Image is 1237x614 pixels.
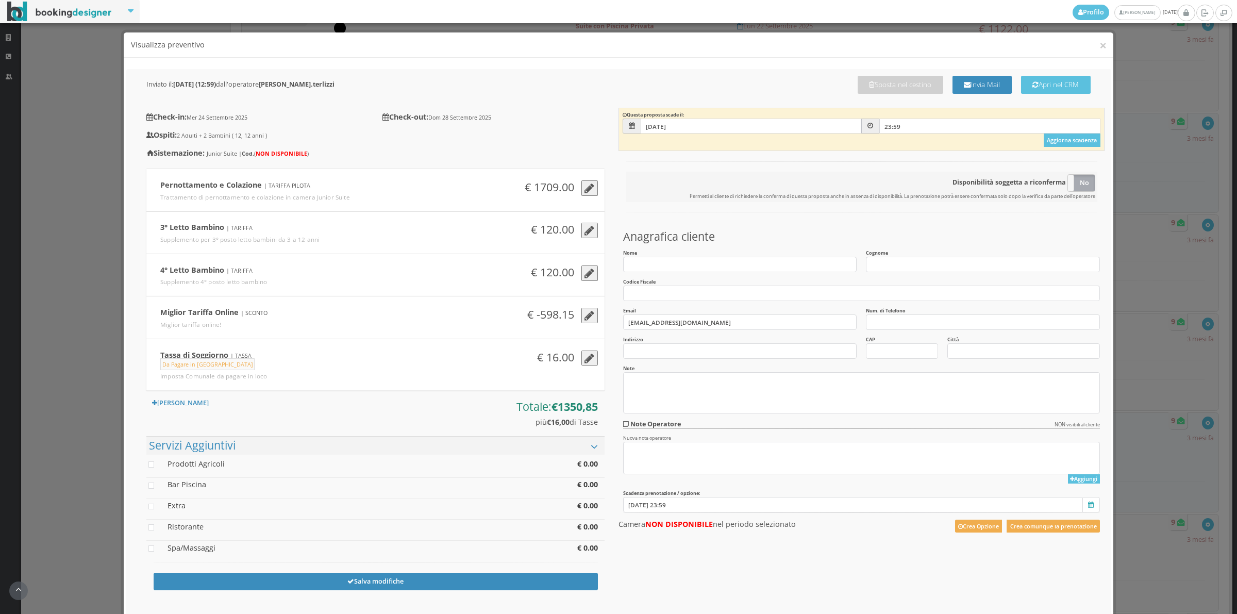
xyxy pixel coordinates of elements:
[866,308,906,314] label: Num. di Telefono
[160,350,228,360] b: Tassa di Soggiorno
[537,351,574,364] h3: € 16.00
[7,2,112,22] img: BookingDesigner.com
[1068,175,1095,191] label: No
[242,150,254,157] b: Cod.
[955,520,1002,533] button: Crea Opzione
[1073,5,1178,20] span: [DATE]
[1021,76,1091,94] button: Apri nel CRM
[146,395,214,411] a: [PERSON_NAME]
[146,436,605,455] a: Servizi Aggiuntivi
[952,178,1066,187] b: Disponibilità soggetta a riconferma
[256,150,307,157] b: NON DISPONIBILE
[226,267,253,274] small: | TARIFFA
[146,130,177,140] strong: Ospiti:
[160,277,479,286] div: Supplemento 4° posto letto bambino
[947,337,959,343] label: Città
[531,265,574,279] h3: € 120.00
[531,223,574,236] h3: € 120.00
[866,337,875,343] label: CAP
[177,131,267,139] small: 2 Adulti + 2 Bambini ( 12, 12 anni )
[623,279,656,286] label: Codice Fiscale
[1068,474,1100,484] button: Aggiungi
[618,126,1105,528] h4: Camera nel periodo selezionato
[547,417,570,427] b: €
[160,222,224,232] b: 3° Letto Bambino
[623,308,636,314] label: Email
[160,358,255,370] small: Da Pagare in [GEOGRAPHIC_DATA]
[623,337,643,343] label: Indirizzo
[623,230,1100,243] h3: Anagrafica cliente
[952,76,1012,94] button: Invia Mail
[146,80,611,88] h5: Inviato il: dall'operatore
[630,420,681,428] label: Note Operatore
[428,113,491,121] small: Dom 28 Settembre 2025
[558,399,598,414] span: 1350,85
[168,543,215,553] span: Spa/Massaggi
[459,418,597,426] h4: più di Tasse
[1073,5,1110,20] a: Profilo
[1044,134,1100,146] button: Aggiorna scadenza
[623,442,1100,474] textarea: Aggiungi
[264,181,310,189] small: | TARIFFA PILOTA
[690,193,1095,200] small: Permetti al cliente di richiedere la conferma di questa proposta anche in assenza di disponibilit...
[226,224,253,231] small: | TARIFFA
[168,522,204,532] span: Ristorante
[168,459,225,469] span: Prodotti Agricoli
[153,112,187,122] strong: Check-in:
[577,459,598,469] b: € 0.00
[146,148,205,158] strong: Sistemazione:
[645,519,713,529] b: NON DISPONIBILE
[1114,5,1160,20] a: [PERSON_NAME]
[1007,520,1100,533] button: Crea comunque la prenotazione
[160,265,224,275] b: 4° Letto Bambino
[527,308,574,321] h3: € -598.15
[160,193,479,201] div: Trattamento di pernottamento e colazione in camera Junior Suite
[131,40,1107,51] h4: Visualizza preventivo
[160,320,479,328] div: Miglior tariffa online!
[160,307,239,317] b: Miglior Tariffa Online
[241,309,268,317] small: | SCONTO
[623,250,637,257] label: Nome
[230,352,252,359] small: | TASSA
[1055,421,1100,428] small: NON visibili al cliente
[168,501,186,510] span: Extra
[551,399,598,414] b: €
[459,400,597,413] h3: Totale:
[173,80,216,89] b: [DATE] (12:59)
[525,180,574,194] h3: € 1709.00
[577,501,598,510] b: € 0.00
[577,543,598,553] b: € 0.00
[389,112,428,122] strong: Check-out:
[168,479,206,489] span: Bar Piscina
[259,80,335,89] b: [PERSON_NAME].terlizzi
[1099,39,1107,52] button: ×
[551,417,570,427] span: 16,00
[160,235,479,243] div: Supplemento per 3° posto letto bambini da 3 a 12 anni
[858,76,943,94] button: Sposta nel cestino
[577,522,598,532] b: € 0.00
[160,180,262,190] b: Pernottamento e Colazione
[577,479,598,489] b: € 0.00
[623,490,700,497] label: Scadenza prenotazione / opzione:
[187,113,247,121] small: Mer 24 Settembre 2025
[618,420,1105,490] section: Nuova nota operatore
[207,150,309,157] small: Junior Suite | ( )
[623,366,634,372] label: Note
[623,112,684,119] label: Questa proposta scade il:
[160,372,479,380] div: Imposta Comunale da pagare in loco
[154,573,598,590] button: Salva modifiche
[866,250,888,257] label: Cognome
